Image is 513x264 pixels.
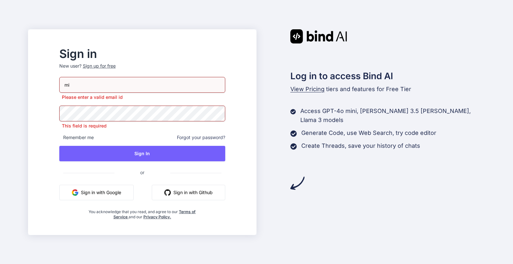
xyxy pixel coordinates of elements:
button: Sign In [59,146,225,161]
button: Sign in with Github [152,185,225,200]
p: This field is required [59,123,225,129]
button: Sign in with Google [59,185,134,200]
div: You acknowledge that you read, and agree to our and our [87,205,198,220]
p: Access GPT-4o mini, [PERSON_NAME] 3.5 [PERSON_NAME], Llama 3 models [300,107,485,125]
img: arrow [290,176,305,190]
span: Remember me [59,134,94,141]
p: Create Threads, save your history of chats [301,141,420,150]
input: Login or Email [59,77,225,93]
p: New user? [59,63,225,77]
img: Bind AI logo [290,29,347,43]
h2: Sign in [59,49,225,59]
h2: Log in to access Bind AI [290,69,485,83]
p: Generate Code, use Web Search, try code editor [301,128,436,137]
img: google [72,189,78,196]
a: Privacy Policy. [143,214,171,219]
span: Forgot your password? [177,134,225,141]
div: Sign up for free [83,63,116,69]
img: github [164,189,171,196]
p: Please enter a valid email id [59,94,225,100]
p: tiers and features for Free Tier [290,85,485,94]
a: Terms of Service [113,209,196,219]
span: View Pricing [290,86,324,92]
span: or [114,165,170,180]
